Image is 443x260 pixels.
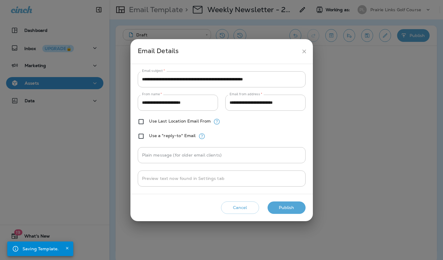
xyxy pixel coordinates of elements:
[268,201,306,214] button: Publish
[142,69,165,73] label: Email subject
[230,92,262,96] label: Email from address
[22,243,59,254] div: Saving Template.
[149,133,196,138] label: Use a "reply-to" Email
[149,119,211,123] label: Use Last Location Email From
[64,245,71,252] button: Close
[299,46,310,57] button: close
[138,46,299,57] div: Email Details
[221,201,259,214] button: Cancel
[142,92,162,96] label: From name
